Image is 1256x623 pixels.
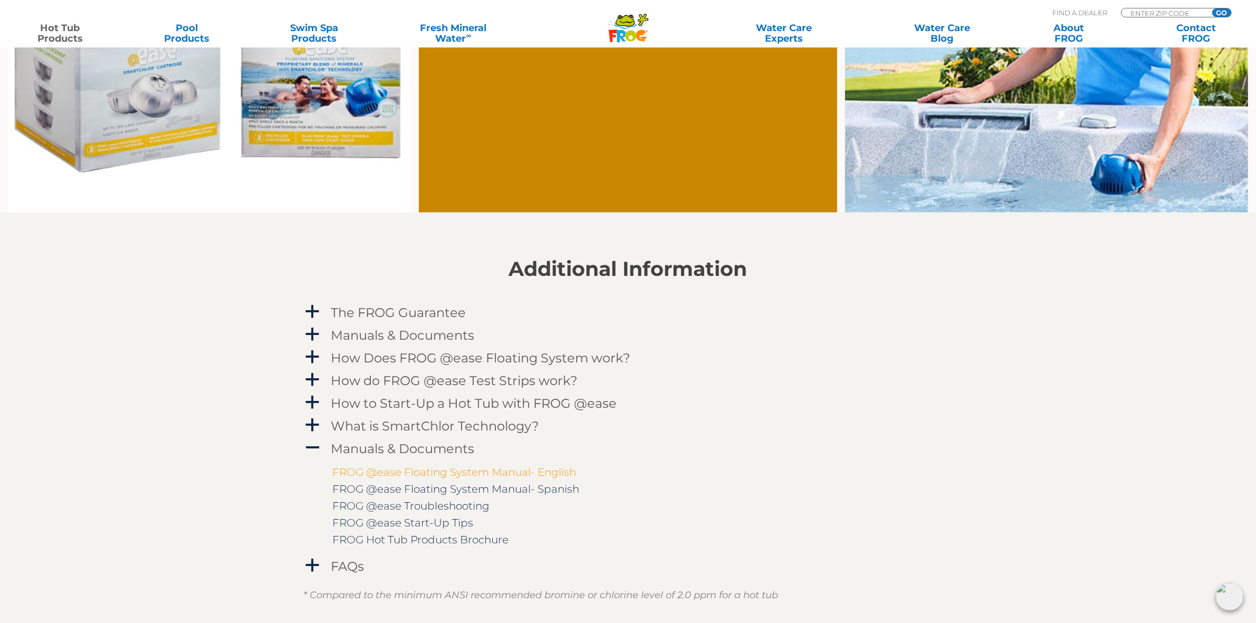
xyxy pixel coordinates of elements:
span: A [305,440,321,456]
a: A Manuals & Documents [304,439,953,458]
h4: How Does FROG @ease Floating System work? [331,351,631,365]
span: a [305,372,321,388]
a: a FAQs [304,557,953,576]
a: a Manuals & Documents [304,325,953,345]
span: a [305,417,321,433]
span: a [305,395,321,410]
a: ContactFROG [1147,23,1245,44]
a: a How do FROG @ease Test Strips work? [304,371,953,390]
input: GO [1212,8,1231,17]
h4: How do FROG @ease Test Strips work? [331,373,578,388]
h2: Additional Information [304,257,953,281]
span: a [305,349,321,365]
em: * Compared to the minimum ANSI recommended bromine or chlorine level of 2.0 ppm for a hot tub [304,589,779,601]
a: FROG Hot Tub Products Brochure [333,533,509,546]
a: FROG @ease Floating System Manual- Spanish [333,483,580,495]
a: AboutFROG [1020,23,1118,44]
a: Fresh MineralWater∞ [391,23,515,44]
p: Find A Dealer [1052,8,1107,17]
a: a What is SmartChlor Technology? [304,416,953,436]
a: a The FROG Guarantee [304,303,953,322]
a: Water CareBlog [893,23,991,44]
h4: How to Start-Up a Hot Tub with FROG @ease [331,396,617,410]
h4: Manuals & Documents [331,442,475,456]
h4: What is SmartChlor Technology? [331,419,540,433]
a: FROG @ease Floating System Manual- English [333,466,577,478]
a: a How Does FROG @ease Floating System work? [304,348,953,368]
input: Zip Code Form [1129,8,1201,17]
a: Hot TubProducts [11,23,109,44]
a: FROG @ease Start-Up Tips [333,516,474,529]
a: Swim SpaProducts [265,23,363,44]
h4: Manuals & Documents [331,328,475,342]
a: FROG @ease Troubleshooting [333,500,490,512]
h4: FAQs [331,559,365,573]
a: a How to Start-Up a Hot Tub with FROG @ease [304,394,953,413]
a: Water CareExperts [704,23,864,44]
span: a [305,304,321,320]
img: openIcon [1216,583,1243,610]
h4: The FROG Guarantee [331,305,466,320]
span: a [305,558,321,573]
span: a [305,327,321,342]
a: PoolProducts [138,23,236,44]
sup: ∞ [466,31,472,40]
